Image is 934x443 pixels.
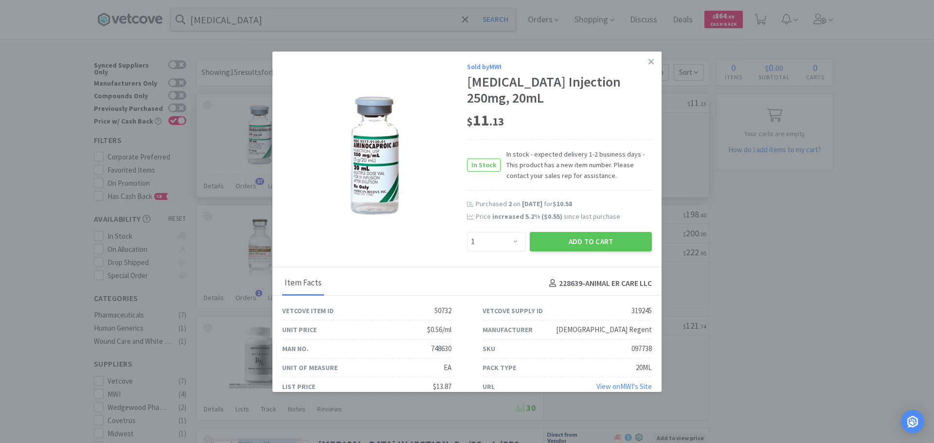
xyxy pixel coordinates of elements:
[501,149,652,181] span: In stock - expected delivery 1-2 business days - This product has a new item number. Please conta...
[631,305,652,317] div: 319245
[476,199,652,209] div: Purchased on for
[467,61,652,72] div: Sold by MWI
[483,305,543,316] div: Vetcove Supply ID
[282,362,338,373] div: Unit of Measure
[522,199,542,208] span: [DATE]
[282,305,334,316] div: Vetcove Item ID
[489,115,504,128] span: . 13
[476,211,652,222] div: Price since last purchase
[636,362,652,373] div: 20ML
[433,381,451,392] div: $13.87
[556,324,652,336] div: [DEMOGRAPHIC_DATA] Regent
[467,115,473,128] span: $
[467,74,652,106] div: [MEDICAL_DATA] Injection 250mg, 20mL
[343,93,406,219] img: eba2c27cf0ae4eefa9a54969875735ef_319245.png
[282,271,324,296] div: Item Facts
[282,343,308,354] div: Man No.
[544,212,560,221] span: $0.55
[434,305,451,317] div: 50732
[901,410,924,433] div: Open Intercom Messenger
[492,212,562,221] span: increased 5.2 % ( )
[427,324,451,336] div: $0.56/ml
[553,199,572,208] span: $10.58
[596,382,652,391] a: View onMWI's Site
[483,362,516,373] div: Pack Type
[631,343,652,354] div: 097738
[545,277,652,290] h4: 228639 - ANIMAL ER CARE LLC
[467,159,500,171] span: In Stock
[483,343,495,354] div: SKU
[282,324,317,335] div: Unit Price
[530,232,652,251] button: Add to Cart
[431,343,451,354] div: 748630
[444,362,451,373] div: EA
[282,381,315,392] div: List Price
[483,324,533,335] div: Manufacturer
[483,381,495,392] div: URL
[467,110,504,130] span: 11
[508,199,512,208] span: 2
